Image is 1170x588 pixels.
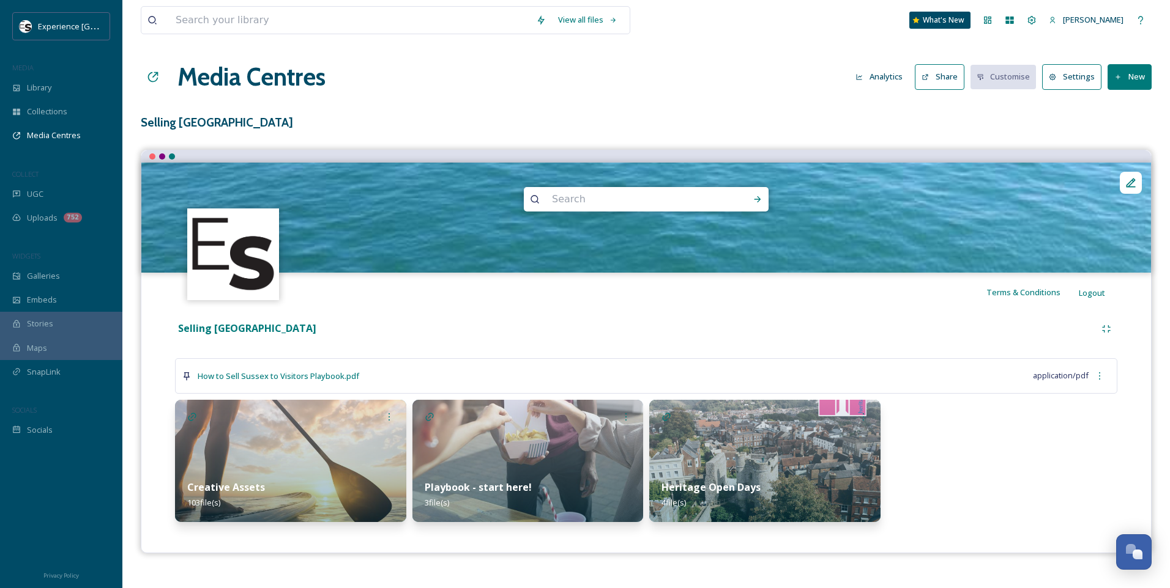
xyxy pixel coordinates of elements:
[915,64,964,89] button: Share
[12,251,40,260] span: WIDGETS
[909,12,971,29] a: What's New
[38,20,159,32] span: Experience [GEOGRAPHIC_DATA]
[141,163,1151,273] img: iStock-1782190998.jpg
[12,169,39,178] span: COLLECT
[12,405,37,414] span: SOCIALS
[187,480,265,494] strong: Creative Assets
[12,63,34,72] span: MEDIA
[27,270,60,282] span: Galleries
[27,318,53,329] span: Stories
[649,400,881,522] img: 773fa7fa-76b9-41c4-9da7-f515a93fc74b.jpg
[177,59,326,95] a: Media Centres
[425,497,449,508] span: 3 file(s)
[27,212,58,224] span: Uploads
[64,213,82,222] div: 752
[27,366,61,378] span: SnapLink
[27,294,57,306] span: Embeds
[43,571,79,579] span: Privacy Policy
[1042,64,1108,89] a: Settings
[849,65,909,89] button: Analytics
[20,20,32,32] img: WSCC%20ES%20Socials%20Icon%20-%20Secondary%20-%20Black.jpg
[661,497,686,508] span: 4 file(s)
[971,65,1043,89] a: Customise
[27,342,47,354] span: Maps
[27,188,43,200] span: UGC
[1116,534,1152,570] button: Open Chat
[1043,8,1130,32] a: [PERSON_NAME]
[43,567,79,582] a: Privacy Policy
[425,480,532,494] strong: Playbook - start here!
[175,400,406,522] img: 785d0e5c-2764-4d9f-bb6e-325280a6f71b.jpg
[27,106,67,117] span: Collections
[552,8,624,32] a: View all files
[849,65,915,89] a: Analytics
[141,114,1152,131] h3: Selling [GEOGRAPHIC_DATA]
[661,480,761,494] strong: Heritage Open Days
[27,130,81,141] span: Media Centres
[27,424,53,436] span: Socials
[187,497,220,508] span: 103 file(s)
[189,210,278,298] img: WSCC%20ES%20Socials%20Icon%20-%20Secondary%20-%20Black.jpg
[546,186,714,213] input: Search
[971,65,1037,89] button: Customise
[1063,14,1123,25] span: [PERSON_NAME]
[27,82,51,94] span: Library
[1042,64,1101,89] button: Settings
[412,400,644,522] img: bf37adbc-91bc-45ce-ba94-f3448b34f595.jpg
[170,7,530,34] input: Search your library
[1108,64,1152,89] button: New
